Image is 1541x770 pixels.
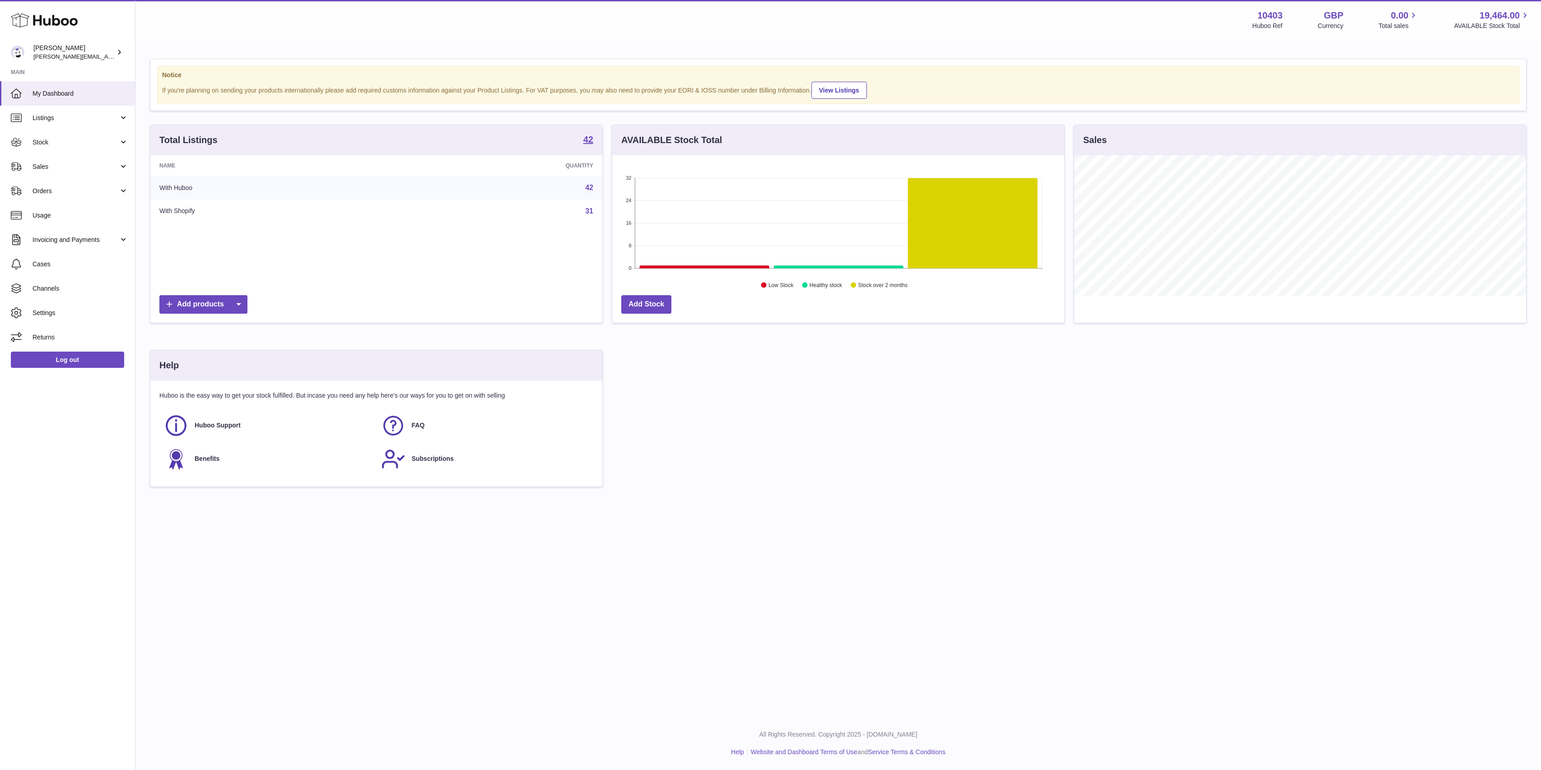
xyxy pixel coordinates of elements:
[626,175,631,181] text: 32
[33,333,128,342] span: Returns
[768,282,794,288] text: Low Stock
[1480,9,1520,22] span: 19,464.00
[381,447,589,471] a: Subscriptions
[412,421,425,430] span: FAQ
[626,220,631,226] text: 16
[731,748,744,756] a: Help
[1454,22,1530,30] span: AVAILABLE Stock Total
[583,135,593,146] a: 42
[381,413,589,438] a: FAQ
[1318,22,1344,30] div: Currency
[195,455,219,463] span: Benefits
[150,199,394,223] td: With Shopify
[811,82,867,99] a: View Listings
[412,455,454,463] span: Subscriptions
[159,134,218,146] h3: Total Listings
[621,295,671,314] a: Add Stock
[585,184,593,191] a: 42
[159,391,593,400] p: Huboo is the easy way to get your stock fulfilled. But incase you need any help here's our ways f...
[1083,134,1107,146] h3: Sales
[629,265,631,271] text: 0
[11,352,124,368] a: Log out
[33,284,128,293] span: Channels
[1378,22,1419,30] span: Total sales
[33,44,115,61] div: [PERSON_NAME]
[150,155,394,176] th: Name
[33,236,119,244] span: Invoicing and Payments
[751,748,857,756] a: Website and Dashboard Terms of Use
[33,89,128,98] span: My Dashboard
[159,295,247,314] a: Add products
[1454,9,1530,30] a: 19,464.00 AVAILABLE Stock Total
[394,155,602,176] th: Quantity
[162,80,1514,99] div: If you're planning on sending your products internationally please add required customs informati...
[1391,9,1409,22] span: 0.00
[33,162,119,171] span: Sales
[33,114,119,122] span: Listings
[150,176,394,199] td: With Huboo
[33,260,128,269] span: Cases
[583,135,593,144] strong: 42
[33,138,119,147] span: Stock
[1378,9,1419,30] a: 0.00 Total sales
[868,748,945,756] a: Service Terms & Conditions
[11,46,24,59] img: keval@makerscabinet.com
[626,198,631,203] text: 24
[33,309,128,317] span: Settings
[162,71,1514,79] strong: Notice
[159,359,179,371] h3: Help
[143,730,1534,739] p: All Rights Reserved. Copyright 2025 - [DOMAIN_NAME]
[585,207,593,215] a: 31
[1252,22,1283,30] div: Huboo Ref
[33,187,119,195] span: Orders
[33,53,181,60] span: [PERSON_NAME][EMAIL_ADDRESS][DOMAIN_NAME]
[1324,9,1343,22] strong: GBP
[33,211,128,220] span: Usage
[810,282,843,288] text: Healthy stock
[621,134,722,146] h3: AVAILABLE Stock Total
[164,447,372,471] a: Benefits
[858,282,908,288] text: Stock over 2 months
[1257,9,1283,22] strong: 10403
[629,243,631,248] text: 8
[195,421,241,430] span: Huboo Support
[748,748,945,756] li: and
[164,413,372,438] a: Huboo Support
